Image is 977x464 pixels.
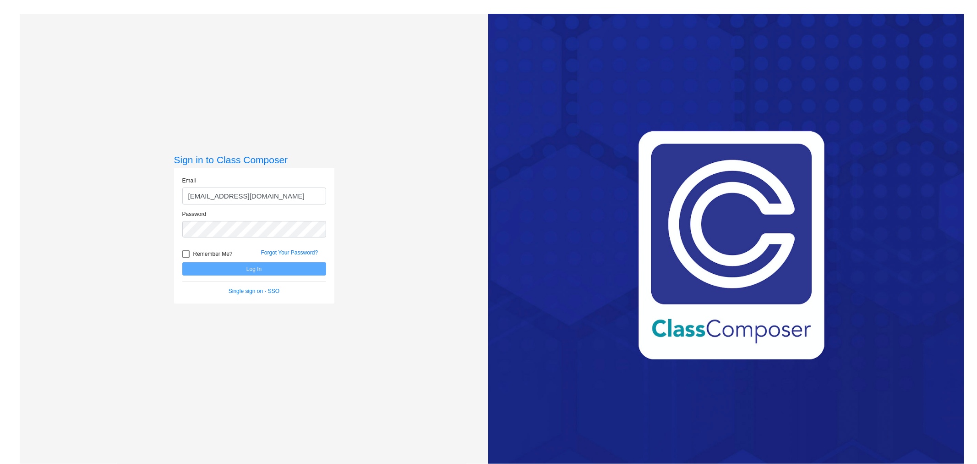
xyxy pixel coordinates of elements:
[182,262,326,276] button: Log In
[261,249,318,256] a: Forgot Your Password?
[182,177,196,185] label: Email
[182,210,207,218] label: Password
[229,288,279,294] a: Single sign on - SSO
[193,249,233,260] span: Remember Me?
[174,154,334,166] h3: Sign in to Class Composer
